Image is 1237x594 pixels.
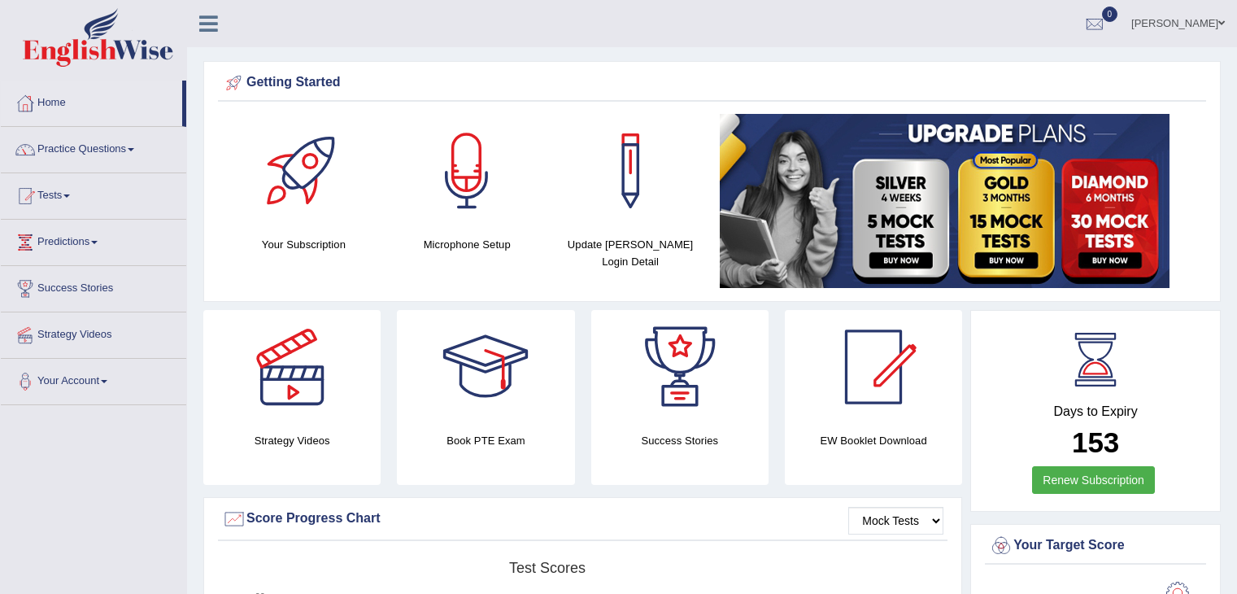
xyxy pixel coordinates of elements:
h4: Book PTE Exam [397,432,574,449]
img: small5.jpg [720,114,1169,288]
a: Practice Questions [1,127,186,168]
a: Predictions [1,220,186,260]
div: Score Progress Chart [222,507,943,531]
h4: Days to Expiry [989,404,1202,419]
a: Your Account [1,359,186,400]
div: Your Target Score [989,534,1202,558]
h4: Strategy Videos [203,432,381,449]
a: Strategy Videos [1,312,186,353]
h4: Your Subscription [230,236,377,253]
h4: Microphone Setup [394,236,541,253]
a: Success Stories [1,266,186,307]
b: 153 [1072,426,1119,458]
div: Getting Started [222,71,1202,95]
a: Renew Subscription [1032,466,1155,494]
h4: Update [PERSON_NAME] Login Detail [557,236,704,270]
h4: Success Stories [591,432,769,449]
a: Tests [1,173,186,214]
h4: EW Booklet Download [785,432,962,449]
span: 0 [1102,7,1118,22]
tspan: Test scores [509,560,586,576]
a: Home [1,81,182,121]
